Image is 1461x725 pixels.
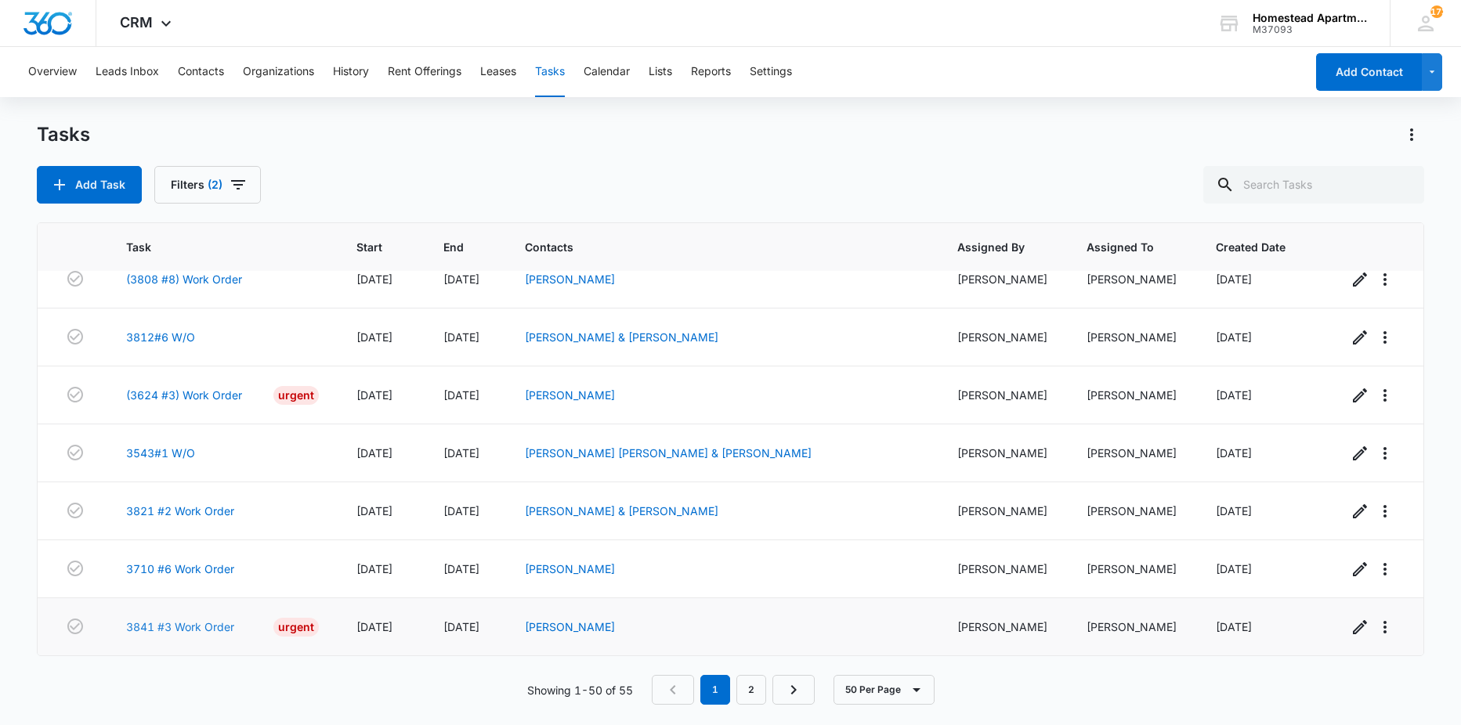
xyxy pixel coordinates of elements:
a: 3710 #6 Work Order [126,561,234,577]
a: Next Page [772,675,815,705]
span: [DATE] [1216,562,1252,575]
button: Add Task [37,166,142,204]
span: [DATE] [356,388,392,402]
div: [PERSON_NAME] [957,387,1049,403]
button: Filters(2) [154,166,261,204]
button: Add Contact [1316,53,1422,91]
div: [PERSON_NAME] [1087,619,1178,635]
div: notifications count [1430,5,1443,18]
div: [PERSON_NAME] [957,503,1049,519]
span: [DATE] [1216,330,1252,344]
a: [PERSON_NAME] [525,272,615,286]
span: Created Date [1216,239,1287,255]
p: Showing 1-50 of 55 [527,682,633,698]
button: Reports [691,47,731,97]
span: [DATE] [443,562,479,575]
input: Search Tasks [1203,166,1424,204]
div: Urgent [273,618,319,637]
div: Urgent [273,386,319,405]
a: [PERSON_NAME] [525,620,615,633]
span: [DATE] [443,446,479,460]
div: [PERSON_NAME] [1087,503,1178,519]
button: Leases [480,47,516,97]
h1: Tasks [37,123,90,146]
span: [DATE] [443,388,479,402]
div: [PERSON_NAME] [957,445,1049,461]
span: Start [356,239,383,255]
span: [DATE] [356,272,392,286]
a: Page 2 [736,675,766,705]
a: (3624 #3) Work Order [126,387,242,403]
button: Overview [28,47,77,97]
span: [DATE] [443,504,479,518]
button: Calendar [584,47,630,97]
span: [DATE] [1216,446,1252,460]
span: [DATE] [1216,620,1252,633]
div: [PERSON_NAME] [1087,271,1178,287]
button: Leads Inbox [96,47,159,97]
span: Contacts [525,239,897,255]
a: 3841 #3 Work Order [126,619,234,635]
span: [DATE] [443,330,479,344]
span: [DATE] [443,272,479,286]
span: Assigned By [957,239,1026,255]
a: [PERSON_NAME] [525,388,615,402]
span: [DATE] [356,620,392,633]
a: 3812#6 W/O [126,329,195,345]
div: [PERSON_NAME] [1087,561,1178,577]
div: [PERSON_NAME] [957,619,1049,635]
button: History [333,47,369,97]
a: [PERSON_NAME] [PERSON_NAME] & [PERSON_NAME] [525,446,812,460]
div: [PERSON_NAME] [957,329,1049,345]
div: [PERSON_NAME] [1087,387,1178,403]
span: [DATE] [356,504,392,518]
button: Organizations [243,47,314,97]
div: [PERSON_NAME] [1087,445,1178,461]
div: [PERSON_NAME] [1087,329,1178,345]
button: Settings [750,47,792,97]
div: account id [1253,24,1367,35]
button: Lists [649,47,672,97]
div: account name [1253,12,1367,24]
span: (2) [208,179,222,190]
button: Rent Offerings [388,47,461,97]
em: 1 [700,675,730,705]
button: Contacts [178,47,224,97]
span: [DATE] [356,330,392,344]
a: (3808 #8) Work Order [126,271,242,287]
span: End [443,239,465,255]
span: 173 [1430,5,1443,18]
a: 3543#1 W/O [126,445,195,461]
button: Tasks [535,47,565,97]
span: [DATE] [443,620,479,633]
div: [PERSON_NAME] [957,561,1049,577]
a: [PERSON_NAME] & [PERSON_NAME] [525,504,718,518]
div: [PERSON_NAME] [957,271,1049,287]
span: [DATE] [356,446,392,460]
span: [DATE] [1216,388,1252,402]
nav: Pagination [652,675,815,705]
span: [DATE] [1216,504,1252,518]
span: [DATE] [356,562,392,575]
a: [PERSON_NAME] & [PERSON_NAME] [525,330,718,344]
a: 3821 #2 Work Order [126,503,234,519]
span: Task [126,239,296,255]
button: Actions [1399,122,1424,147]
a: [PERSON_NAME] [525,562,615,575]
button: 50 Per Page [834,675,935,705]
span: Assigned To [1087,239,1155,255]
span: CRM [120,14,153,31]
span: [DATE] [1216,272,1252,286]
